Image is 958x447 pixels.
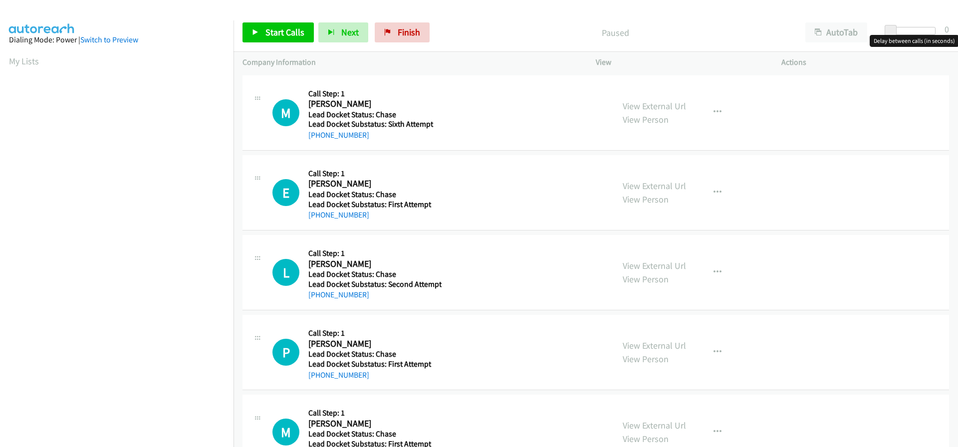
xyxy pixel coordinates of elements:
p: Paused [443,26,787,39]
a: Start Calls [242,22,314,42]
a: [PHONE_NUMBER] [308,290,369,299]
h2: [PERSON_NAME] [308,258,439,270]
span: Finish [398,26,420,38]
h1: M [272,99,299,126]
a: View External Url [623,340,686,351]
div: The call is yet to be attempted [272,339,299,366]
a: My Lists [9,55,39,67]
h5: Lead Docket Status: Chase [308,269,442,279]
h1: P [272,339,299,366]
a: Finish [375,22,430,42]
a: View Person [623,273,669,285]
h2: [PERSON_NAME] [308,418,439,430]
div: The call is yet to be attempted [272,99,299,126]
a: View Person [623,433,669,445]
h5: Lead Docket Substatus: Second Attempt [308,279,442,289]
p: Company Information [242,56,578,68]
a: View External Url [623,420,686,431]
div: The call is yet to be attempted [272,419,299,446]
a: [PHONE_NUMBER] [308,210,369,220]
a: View Person [623,353,669,365]
div: 0 [945,22,949,36]
span: Next [341,26,359,38]
h1: M [272,419,299,446]
h5: Call Step: 1 [308,408,439,418]
h5: Call Step: 1 [308,328,439,338]
h5: Lead Docket Status: Chase [308,190,439,200]
a: View External Url [623,100,686,112]
p: Actions [781,56,949,68]
h2: [PERSON_NAME] [308,178,439,190]
h5: Call Step: 1 [308,169,439,179]
div: Dialing Mode: Power | [9,34,225,46]
p: View [596,56,763,68]
h5: Lead Docket Status: Chase [308,429,439,439]
a: View External Url [623,260,686,271]
button: AutoTab [805,22,867,42]
h5: Call Step: 1 [308,89,439,99]
span: Start Calls [265,26,304,38]
h5: Lead Docket Substatus: Sixth Attempt [308,119,439,129]
div: The call is yet to be attempted [272,179,299,206]
h5: Lead Docket Status: Chase [308,110,439,120]
a: Switch to Preview [80,35,138,44]
h1: E [272,179,299,206]
a: View Person [623,114,669,125]
h2: [PERSON_NAME] [308,338,439,350]
a: [PHONE_NUMBER] [308,370,369,380]
h5: Lead Docket Status: Chase [308,349,439,359]
h5: Call Step: 1 [308,248,442,258]
h5: Lead Docket Substatus: First Attempt [308,359,439,369]
h2: [PERSON_NAME] [308,98,439,110]
button: Next [318,22,368,42]
div: The call is yet to be attempted [272,259,299,286]
h5: Lead Docket Substatus: First Attempt [308,200,439,210]
a: View External Url [623,180,686,192]
a: [PHONE_NUMBER] [308,130,369,140]
a: View Person [623,194,669,205]
h1: L [272,259,299,286]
